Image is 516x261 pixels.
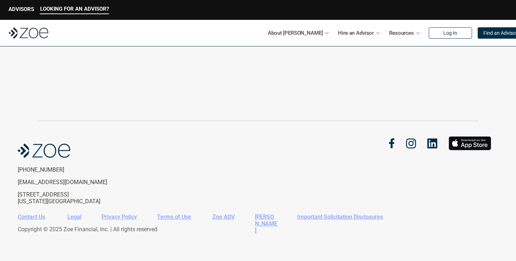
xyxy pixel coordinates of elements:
a: Log In [429,27,472,39]
a: [PERSON_NAME] [255,213,277,234]
p: LOOKING FOR AN ADVISOR? [40,6,109,12]
p: Log In [443,30,457,36]
p: ADVISORS [9,6,34,12]
p: About [PERSON_NAME] [268,28,323,38]
p: Resources [389,28,414,38]
a: Terms of Use [157,213,191,220]
a: Zoe ADV [212,213,235,220]
a: Important Solicitation Disclosures [297,213,383,220]
p: [PHONE_NUMBER] [18,166,134,173]
p: [EMAIL_ADDRESS][DOMAIN_NAME] [18,179,134,185]
p: Copyright © 2025 Zoe Financial, Inc. | All rights reserved [18,226,493,233]
a: Privacy Policy [101,213,137,220]
p: [STREET_ADDRESS] [US_STATE][GEOGRAPHIC_DATA] [18,191,134,205]
p: Hire an Advisor [338,28,374,38]
a: Contact Us [18,213,45,220]
a: Legal [67,213,82,220]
